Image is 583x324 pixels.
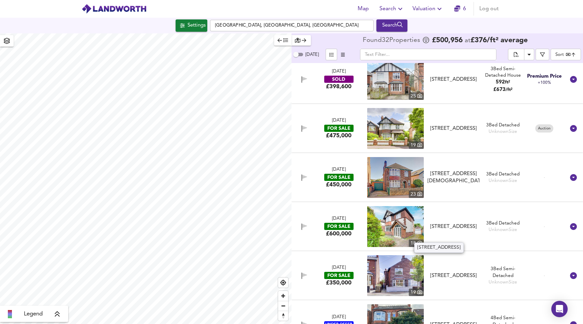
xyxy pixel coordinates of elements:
div: [STREET_ADDRESS] [428,223,479,230]
div: 25 [409,92,424,100]
button: Search [376,19,407,32]
div: Open Intercom Messenger [551,301,568,317]
span: £ 673 [493,87,512,92]
div: [DATE] [332,167,346,173]
svg: Show Details [569,173,578,182]
span: at [465,37,470,44]
span: - [544,273,545,278]
span: Legend [24,310,43,318]
div: 3 Bed Semi-Detached [482,266,523,279]
div: Unknown Size [489,279,517,286]
button: Zoom in [278,291,288,301]
img: property thumbnail [367,108,424,149]
a: property thumbnail 18 [367,206,424,247]
div: Unknown Size [489,227,517,233]
div: £450,000 [326,181,352,188]
div: Sort [551,49,581,60]
div: [DATE] [332,118,346,124]
img: property thumbnail [367,59,424,100]
div: £600,000 [326,230,352,237]
img: logo [81,4,147,14]
a: property thumbnail 19 [367,255,424,296]
div: FOR SALE [324,272,354,279]
button: Map [352,2,374,16]
button: Settings [176,19,207,32]
button: Reset bearing to north [278,311,288,321]
div: 3 Bed Semi-Detached House [482,66,523,79]
div: [DATE] [332,68,346,75]
span: [DATE] [305,52,319,57]
span: - [544,224,545,229]
button: Valuation [410,2,446,16]
button: Download Results [524,49,534,60]
span: £ 376 / ft² average [470,37,528,44]
div: [DATE] [332,314,346,321]
button: 6 [449,2,471,16]
div: 19 [409,289,424,296]
svg: Show Details [569,272,578,280]
button: Search [377,2,407,16]
div: £398,600 [326,83,352,90]
div: 3 Bed Detached [486,171,520,178]
div: [DATE]FOR SALE£350,000 property thumbnail 19 [STREET_ADDRESS]3Bed Semi-DetachedUnknownSize - [291,251,583,300]
img: property thumbnail [367,255,424,296]
div: [STREET_ADDRESS] [428,76,479,83]
div: Settings [188,21,206,30]
button: Log out [477,2,502,16]
div: FOR SALE [324,174,354,181]
span: Premium Price [527,73,562,80]
button: Zoom out [278,301,288,311]
span: £ 500,956 [432,37,463,44]
a: property thumbnail 19 [367,108,424,149]
div: Julian Road, Lady Bay, West Bridgford, Nottinghamshire, NG2 5AL [425,170,482,185]
span: ft² [505,80,510,84]
span: 592 [496,80,505,85]
div: 3 Bed Detached [486,220,520,227]
svg: Show Details [569,124,578,133]
div: 18 [409,240,424,247]
div: FOR SALE [324,223,354,230]
div: Found 32 Propert ies [363,37,422,44]
div: [DATE]FOR SALE£475,000 property thumbnail 19 [STREET_ADDRESS]3Bed DetachedUnknownSize Auction [291,104,583,153]
a: 6 [454,4,466,14]
div: split button [508,49,534,60]
div: 140 Trent Boulevard, NG2 5BW [425,76,482,83]
div: £350,000 [326,279,352,287]
input: Enter a location... [210,20,374,31]
button: Find my location [278,278,288,288]
div: FOR SALE [324,125,354,132]
div: Search [378,21,406,30]
img: property thumbnail [367,157,424,198]
img: property thumbnail [367,206,424,247]
span: - [544,175,545,180]
span: Valuation [413,4,444,14]
span: Log out [479,4,499,14]
div: [DATE] [332,216,346,222]
div: Unknown Size [489,178,517,184]
div: £475,000 [326,132,352,139]
span: Auction [535,126,553,131]
a: property thumbnail 25 [367,59,424,100]
a: property thumbnail 23 [367,157,424,198]
div: [DATE] [332,265,346,271]
svg: Show Details [569,222,578,231]
div: Run Your Search [376,19,407,32]
div: [DATE]FOR SALE£450,000 property thumbnail 23 [STREET_ADDRESS][DEMOGRAPHIC_DATA]3Bed DetachedUnkno... [291,153,583,202]
div: 23 [409,190,424,198]
span: +100% [538,80,551,86]
svg: Show Details [569,75,578,83]
div: Sort [555,51,564,58]
div: Click to configure Search Settings [176,19,207,32]
input: Text Filter... [360,49,496,60]
span: / ft² [506,88,512,92]
div: 3 Bed Detached [486,122,520,128]
span: Search [379,4,404,14]
div: Unknown Size [489,128,517,135]
div: 19 [409,141,424,149]
div: [STREET_ADDRESS] [428,125,479,132]
div: [STREET_ADDRESS] [428,272,479,279]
